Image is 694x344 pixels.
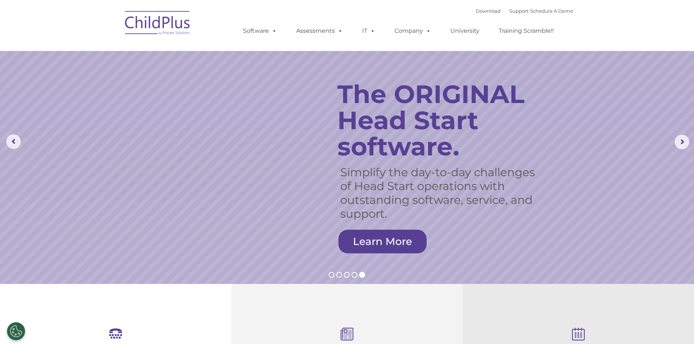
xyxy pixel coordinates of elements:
[530,8,573,14] a: Schedule A Demo
[236,24,284,38] a: Software
[101,78,132,83] span: Phone number
[7,322,25,340] button: Cookies Settings
[337,81,554,159] rs-layer: The ORIGINAL Head Start software.
[476,8,501,14] a: Download
[509,8,529,14] a: Support
[338,230,427,253] a: Learn More
[340,165,544,221] rs-layer: Simplify the day-to-day challenges of Head Start operations with outstanding software, service, a...
[121,6,194,42] img: ChildPlus by Procare Solutions
[443,24,487,38] a: University
[289,24,350,38] a: Assessments
[476,8,573,14] font: |
[387,24,438,38] a: Company
[491,24,561,38] a: Training Scramble!!
[101,48,123,54] span: Last name
[355,24,383,38] a: IT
